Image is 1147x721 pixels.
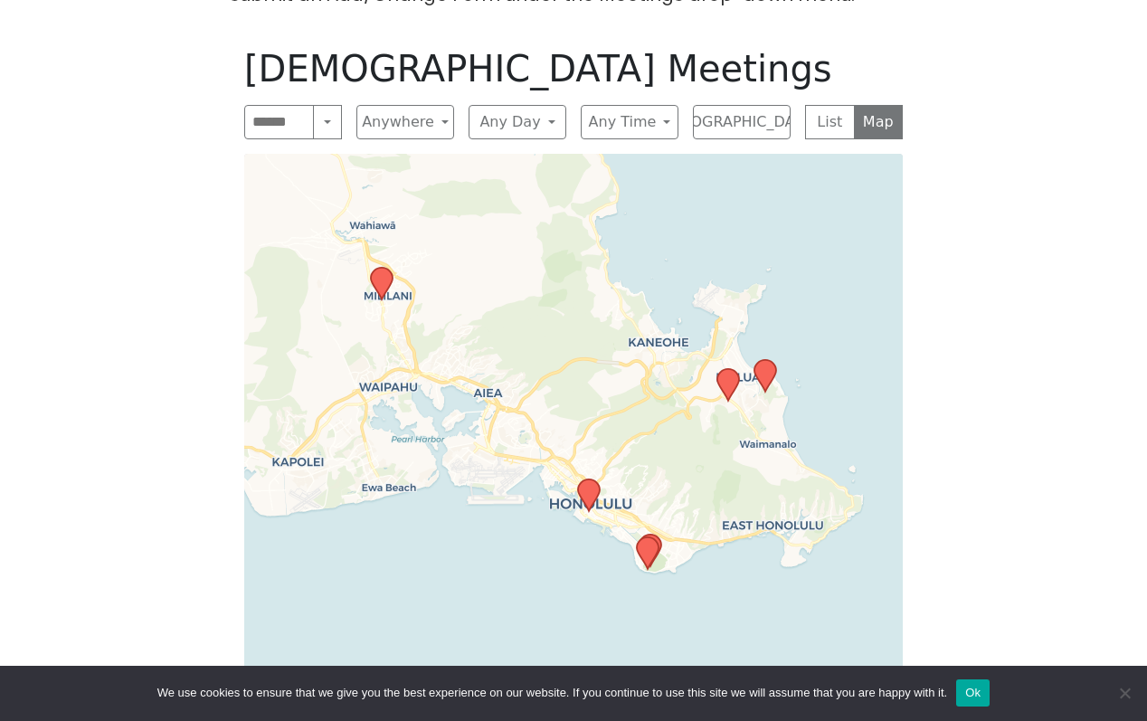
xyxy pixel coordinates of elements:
[469,105,566,139] button: Any Day
[956,679,990,707] button: Ok
[356,105,454,139] button: Anywhere
[244,47,903,90] h1: [DEMOGRAPHIC_DATA] Meetings
[805,105,855,139] button: List
[157,684,947,702] span: We use cookies to ensure that we give you the best experience on our website. If you continue to ...
[854,105,904,139] button: Map
[244,105,314,139] input: Search
[581,105,678,139] button: Any Time
[313,105,342,139] button: Search
[693,105,791,139] button: [DEMOGRAPHIC_DATA]
[1115,684,1133,702] span: No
